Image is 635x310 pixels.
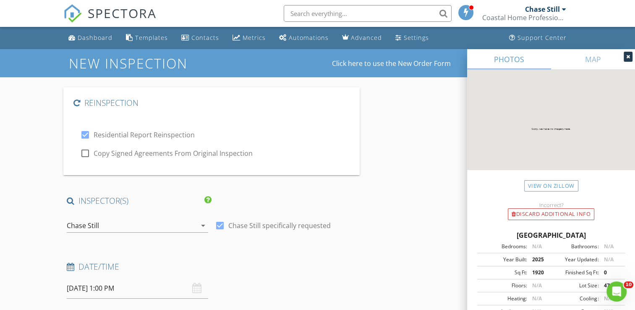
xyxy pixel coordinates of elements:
a: MAP [551,49,635,69]
div: Floors: [480,282,527,289]
div: Automations [289,34,329,42]
span: SPECTORA [88,4,157,22]
iframe: Intercom live chat [606,281,627,302]
div: Year Updated: [551,256,598,263]
div: Bedrooms: [480,243,527,250]
a: Click here to use the New Order Form [332,60,451,67]
label: Copy Signed Agreements From Original Inspection [94,149,253,158]
a: View on Zillow [524,180,578,192]
span: N/A [604,256,613,263]
span: N/A [532,282,542,289]
a: Contacts [178,30,222,46]
a: Metrics [229,30,269,46]
a: Advanced [339,30,385,46]
div: Templates [135,34,168,42]
a: Dashboard [65,30,116,46]
a: SPECTORA [63,11,157,29]
span: N/A [604,295,613,302]
div: Dashboard [78,34,112,42]
a: Support Center [506,30,570,46]
div: Contacts [191,34,219,42]
div: Chase Still [67,222,99,229]
img: streetview [467,69,635,190]
img: The Best Home Inspection Software - Spectora [63,4,82,23]
label: Chase Still specifically requested [228,221,331,230]
div: Heating: [480,295,527,302]
div: Advanced [351,34,382,42]
div: Bathrooms: [551,243,598,250]
i: arrow_drop_down [198,221,208,231]
div: Lot Size: [551,282,598,289]
a: PHOTOS [467,49,551,69]
h1: New Inspection [69,56,255,71]
div: Settings [404,34,429,42]
div: Chase Still [525,5,560,13]
div: Sq Ft: [480,269,527,276]
div: Year Built: [480,256,527,263]
span: N/A [604,243,613,250]
h4: INSPECTOR(S) [67,195,212,206]
div: Incorrect? [467,202,635,208]
a: Automations (Basic) [276,30,332,46]
input: Search everything... [284,5,452,22]
div: Support Center [517,34,567,42]
div: 2025 [527,256,551,263]
h4: Reinspection [73,97,138,108]
div: 47480 [598,282,622,289]
span: 10 [624,281,633,288]
div: Cooling: [551,295,598,302]
label: Residential Report Reinspection [94,131,195,139]
input: Select date [67,278,208,299]
div: Finished Sq Ft: [551,269,598,276]
div: 0 [598,269,622,276]
a: Templates [123,30,171,46]
span: N/A [532,295,542,302]
a: Settings [392,30,432,46]
div: Discard Additional info [508,208,594,220]
div: 1920 [527,269,551,276]
div: Coastal Home Professionals LLC [482,13,566,22]
h4: Date/Time [67,261,356,272]
span: N/A [532,243,542,250]
div: Metrics [243,34,266,42]
div: [GEOGRAPHIC_DATA] [477,230,625,240]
